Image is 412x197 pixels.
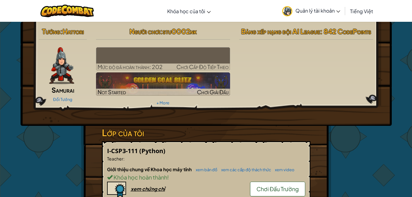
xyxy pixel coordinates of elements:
span: Hattori [63,27,84,36]
span: Giới thiệu chung về Khoa học máy tính [107,166,193,172]
span: ! [167,174,169,181]
a: xem bản đồ [193,167,218,172]
a: Not StartedChơi Giải Đấu [96,72,230,96]
a: xem chứng chỉ [107,186,165,192]
span: Not Started [98,88,126,95]
img: Golden Goal [96,72,230,96]
span: Khóa học của tôi [167,8,205,14]
a: + More [156,100,169,105]
span: : [160,27,163,36]
span: (Python) [139,147,165,155]
img: avatar [282,6,292,16]
div: xem chứng chỉ [131,186,165,192]
span: stu0002nk [163,27,197,36]
span: : [60,27,63,36]
h3: Lớp của tôi [102,126,310,140]
img: CodeCombat logo [40,5,94,17]
a: xem video [272,167,295,172]
img: samurai.pose.png [49,47,74,84]
a: xem các cấp độ thách thức [218,167,271,172]
span: Tiếng Việt [350,8,373,14]
span: Chơi Giải Đấu [197,88,229,95]
span: Khóa học hoàn thành [113,174,167,181]
a: Quản lý tài khoản [279,1,343,21]
span: Tướng [42,27,60,36]
span: : [123,156,125,161]
span: Chơi Đấu Trường [256,185,299,192]
span: Bảng xếp hạng đội AI League [241,27,320,36]
span: : 842 CodePoints [320,27,371,36]
a: Tiếng Việt [347,3,376,19]
span: Teacher [107,156,123,161]
span: Mức độ đã hoàn thành: 202 [98,63,163,70]
span: Người chơi [129,27,160,36]
span: I-CSP3-111 [107,147,139,155]
a: Khóa học của tôi [164,3,214,19]
a: Chơi Cấp Độ Tiếp Theo [96,47,230,71]
span: Samurai [52,86,74,94]
a: Đổi Tướng [53,97,72,102]
span: Quản lý tài khoản [295,7,340,14]
span: Chơi Cấp Độ Tiếp Theo [176,63,229,70]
